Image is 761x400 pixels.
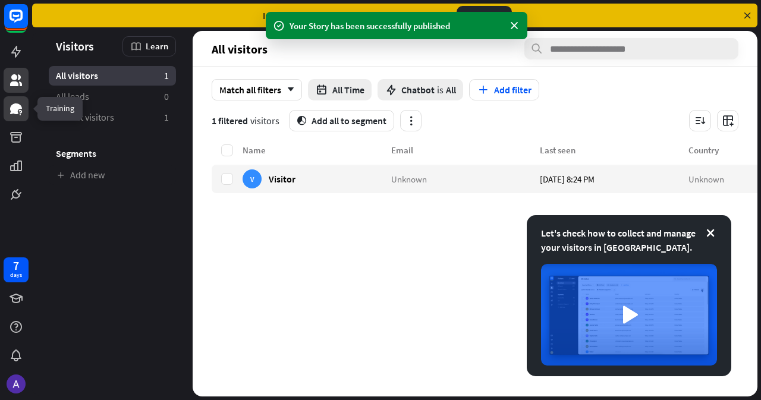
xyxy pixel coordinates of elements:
[541,264,717,366] img: image
[437,84,444,96] span: is
[540,144,688,156] div: Last seen
[540,173,595,184] span: [DATE] 8:24 PM
[164,70,169,82] aside: 1
[164,111,169,124] aside: 1
[401,84,435,96] span: Chatbot
[446,84,456,96] span: All
[146,40,168,52] span: Learn
[281,86,294,93] i: arrow_down
[290,20,504,32] div: Your Story has been successfully published
[56,39,94,53] span: Visitors
[49,165,176,185] a: Add new
[164,90,169,103] aside: 0
[13,260,19,271] div: 7
[391,144,540,156] div: Email
[269,173,295,184] span: Visitor
[457,6,512,25] div: Install now
[297,116,307,125] i: segment
[688,173,724,184] span: Unknown
[56,70,98,82] span: All visitors
[250,115,279,127] span: visitors
[243,144,391,156] div: Name
[391,173,427,184] span: Unknown
[10,271,22,279] div: days
[49,87,176,106] a: All leads 0
[243,169,262,188] div: V
[56,90,89,103] span: All leads
[49,147,176,159] h3: Segments
[212,79,302,100] div: Match all filters
[212,42,268,56] span: All visitors
[10,5,45,40] button: Open LiveChat chat widget
[308,79,372,100] button: All Time
[469,79,539,100] button: Add filter
[263,10,447,21] div: Install ChatBot to start automating your business
[4,257,29,282] a: 7 days
[212,115,248,127] span: 1 filtered
[289,110,394,131] button: segmentAdd all to segment
[49,108,176,127] a: Recent visitors 1
[56,111,114,124] span: Recent visitors
[541,226,717,254] div: Let's check how to collect and manage your visitors in [GEOGRAPHIC_DATA].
